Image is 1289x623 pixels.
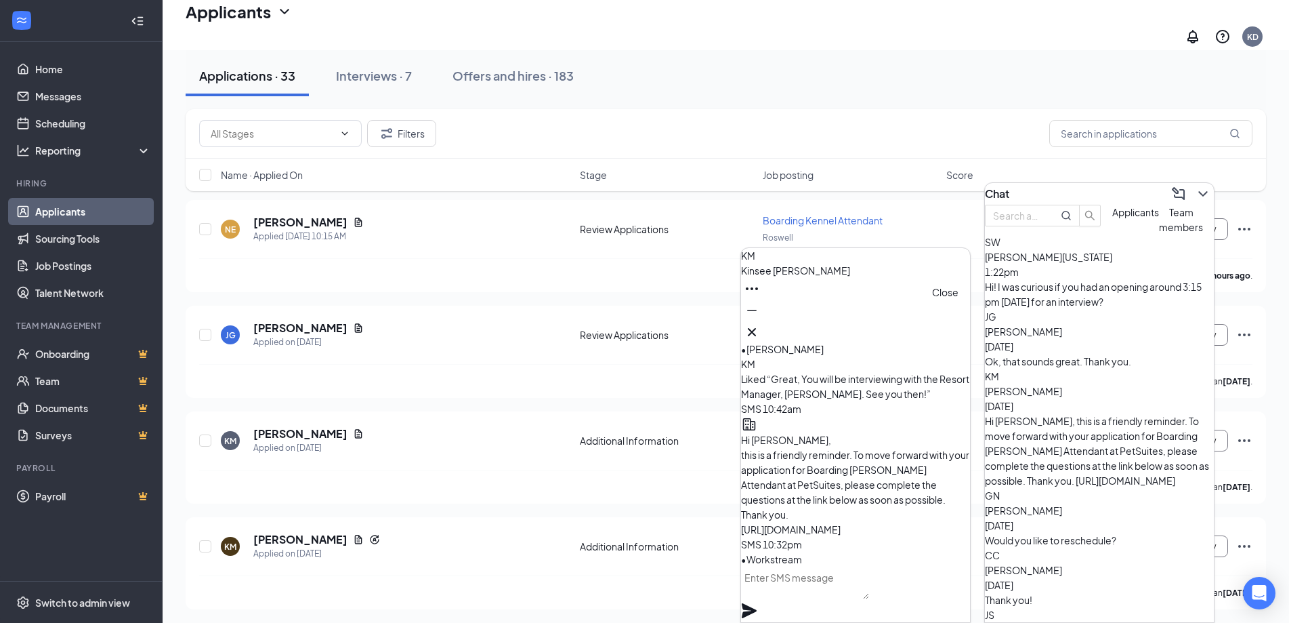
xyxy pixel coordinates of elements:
span: Applicants [1112,206,1159,218]
h5: [PERSON_NAME] [253,215,347,230]
button: search [1079,205,1101,226]
input: All Stages [211,126,334,141]
svg: WorkstreamLogo [15,14,28,27]
span: [DATE] [985,400,1013,412]
svg: Reapply [369,534,380,545]
b: [DATE] [1223,376,1250,386]
div: Team Management [16,320,148,331]
div: JG [985,309,1214,324]
svg: ChevronDown [276,3,293,20]
input: Search applicant [993,208,1042,223]
div: Ok, that sounds great. Thank you. [985,354,1214,369]
svg: ChevronDown [1195,186,1211,202]
div: KM [224,541,236,552]
div: SMS 10:32pm [741,537,970,552]
a: Messages [35,83,151,110]
span: Stage [580,168,607,182]
div: GN [985,488,1214,503]
input: Search in applications [1049,120,1252,147]
span: • Workstream [741,553,802,565]
svg: ComposeMessage [1170,186,1187,202]
svg: ChevronDown [339,128,350,139]
div: Payroll [16,462,148,474]
span: Hi [PERSON_NAME], this is a friendly reminder. To move forward with your application for Boarding... [741,434,969,536]
svg: Analysis [16,144,30,157]
button: ChevronDown [1192,183,1214,205]
b: 4 hours ago [1206,270,1250,281]
div: Applied on [DATE] [253,547,380,561]
a: TeamCrown [35,367,151,395]
button: Cross [741,321,763,343]
div: Thank you! [985,592,1214,607]
a: Sourcing Tools [35,225,151,252]
span: Boarding Kennel Attendant [763,214,883,226]
a: DocumentsCrown [35,395,151,422]
span: Team members [1159,206,1203,233]
div: Hiring [16,178,148,189]
button: ComposeMessage [1168,183,1189,205]
svg: Ellipses [1236,538,1252,555]
svg: Filter [379,125,395,142]
div: Reporting [35,144,152,157]
span: 1:22pm [985,266,1019,278]
div: Close [932,285,958,300]
svg: Minimize [744,302,760,319]
svg: Document [353,323,364,334]
span: Job posting [763,168,813,182]
svg: Collapse [131,14,144,28]
a: PayrollCrown [35,483,151,510]
div: JG [226,329,236,341]
div: Switch to admin view [35,596,130,609]
svg: Document [353,534,364,545]
div: JS [985,607,1214,622]
div: KM [985,369,1214,384]
b: [DATE] [1223,482,1250,492]
div: Hi! I was curious if you had an opening around 3:15 pm [DATE] for an interview? [985,279,1214,309]
div: Review Applications [580,222,755,236]
span: [PERSON_NAME] [985,504,1062,517]
span: Roswell [763,233,793,243]
span: [PERSON_NAME] [985,385,1062,397]
svg: Ellipses [1236,327,1252,343]
b: [DATE] [1223,588,1250,598]
svg: Cross [744,324,760,340]
a: Job Postings [35,252,151,279]
h5: [PERSON_NAME] [253,426,347,441]
span: [PERSON_NAME] [985,325,1062,338]
span: [DATE] [985,579,1013,591]
a: Home [35,56,151,83]
div: Applied on [DATE] [253,336,364,349]
span: • [PERSON_NAME] [741,343,824,355]
h3: Chat [985,186,1009,201]
svg: Ellipses [1236,221,1252,237]
svg: MagnifyingGlass [1061,210,1072,221]
svg: Ellipses [1236,433,1252,449]
div: KM [741,357,970,371]
span: [DATE] [985,340,1013,353]
div: Open Intercom Messenger [1243,577,1275,609]
div: KD [1247,31,1259,43]
div: Applied [DATE] 10:15 AM [253,230,364,243]
span: [DATE] [985,519,1013,531]
span: Name · Applied On [221,168,303,182]
svg: Plane [741,603,757,619]
div: Applications · 33 [199,67,295,84]
svg: QuestionInfo [1214,28,1231,45]
svg: Settings [16,596,30,609]
span: [PERSON_NAME][US_STATE] [985,251,1112,263]
div: Hi [PERSON_NAME], this is a friendly reminder. To move forward with your application for Boarding... [985,414,1214,488]
svg: Document [353,217,364,228]
div: Review Applications [580,328,755,342]
div: CC [985,548,1214,563]
button: Filter Filters [367,120,436,147]
div: Additional Information [580,540,755,553]
a: SurveysCrown [35,422,151,449]
div: Additional Information [580,434,755,447]
h5: [PERSON_NAME] [253,532,347,547]
span: Liked “Great, You will be interviewing with the Resort Manager, [PERSON_NAME]. See you then!” [741,373,969,400]
a: Scheduling [35,110,151,137]
div: KM [224,435,236,447]
h5: [PERSON_NAME] [253,321,347,336]
span: [PERSON_NAME] [985,564,1062,576]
